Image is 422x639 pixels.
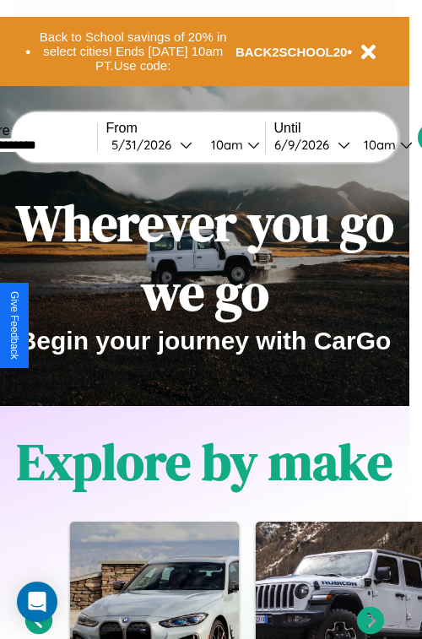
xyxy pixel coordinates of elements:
div: 10am [203,137,247,153]
label: From [106,121,265,136]
b: BACK2SCHOOL20 [235,45,348,59]
div: 6 / 9 / 2026 [274,137,338,153]
h1: Explore by make [17,427,392,496]
div: 10am [355,137,400,153]
button: Back to School savings of 20% in select cities! Ends [DATE] 10am PT.Use code: [31,25,235,78]
div: Give Feedback [8,291,20,360]
div: 5 / 31 / 2026 [111,137,180,153]
label: Until [274,121,418,136]
div: Open Intercom Messenger [17,582,57,622]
